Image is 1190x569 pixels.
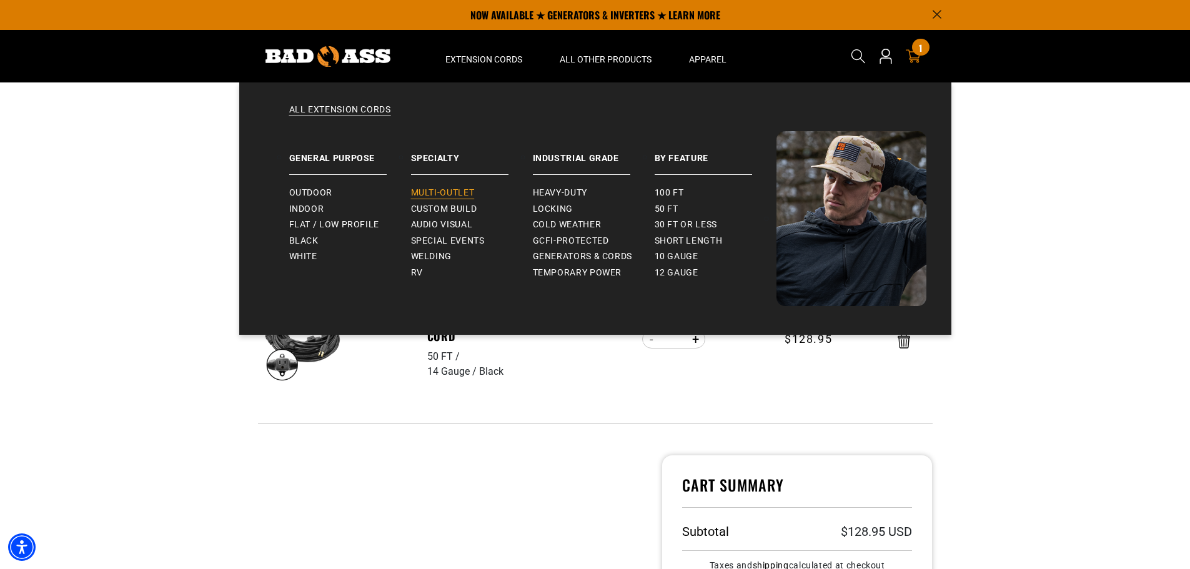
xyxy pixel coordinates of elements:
input: Quantity for 52 Foot 11 Multi-Outlet Extension Cord [662,329,686,350]
h3: Subtotal [682,525,729,538]
a: 50 ft [655,201,776,217]
a: RV [411,265,533,281]
a: All Extension Cords [264,104,926,131]
a: Open this option [876,30,896,82]
a: Indoor [289,201,411,217]
a: Audio Visual [411,217,533,233]
a: Generators & Cords [533,249,655,265]
summary: Extension Cords [427,30,541,82]
summary: Search [848,46,868,66]
a: Cold Weather [533,217,655,233]
span: Audio Visual [411,219,473,230]
span: Indoor [289,204,324,215]
a: 12 gauge [655,265,776,281]
span: Special Events [411,235,485,247]
span: Short Length [655,235,723,247]
a: Specialty [411,131,533,175]
span: All Other Products [560,54,652,65]
a: Flat / Low Profile [289,217,411,233]
span: 100 ft [655,187,684,199]
a: Heavy-Duty [533,185,655,201]
a: Multi-Outlet [411,185,533,201]
span: GCFI-Protected [533,235,609,247]
span: Multi-Outlet [411,187,475,199]
a: Custom Build [411,201,533,217]
span: Generators & Cords [533,251,633,262]
span: Cold Weather [533,219,602,230]
a: 10 gauge [655,249,776,265]
a: General Purpose [289,131,411,175]
span: Black [289,235,319,247]
a: cart [903,49,923,64]
span: 1 [919,43,922,52]
span: Extension Cords [445,54,522,65]
a: Black [289,233,411,249]
span: Welding [411,251,452,262]
span: Temporary Power [533,267,622,279]
span: 30 ft or less [655,219,717,230]
span: Custom Build [411,204,477,215]
a: GCFI-Protected [533,233,655,249]
span: Flat / Low Profile [289,219,380,230]
a: Remove 52 Foot 11 Multi-Outlet Extension Cord - 50 FT / 14 Gauge / Black [898,337,910,345]
span: RV [411,267,423,279]
span: Outdoor [289,187,332,199]
h4: Cart Summary [682,475,913,508]
div: Accessibility Menu [8,533,36,561]
a: Welding [411,249,533,265]
img: Bad Ass Extension Cords [776,131,926,306]
a: 52 Foot 11 Multi-Outlet Extension Cord [427,297,513,342]
a: By Feature [655,131,776,175]
span: 12 gauge [655,267,698,279]
summary: All Other Products [541,30,670,82]
summary: Apparel [670,30,745,82]
div: Black [479,364,503,379]
div: 50 FT [427,349,462,364]
span: $128.95 [785,330,832,347]
a: Special Events [411,233,533,249]
span: White [289,251,317,262]
a: 100 ft [655,185,776,201]
span: 10 gauge [655,251,698,262]
span: 50 ft [655,204,678,215]
span: Apparel [689,54,726,65]
a: Industrial Grade [533,131,655,175]
span: Locking [533,204,573,215]
p: $128.95 USD [841,525,912,538]
div: 14 Gauge [427,364,479,379]
img: black [263,305,342,383]
a: Temporary Power [533,265,655,281]
span: Heavy-Duty [533,187,587,199]
a: 30 ft or less [655,217,776,233]
a: Short Length [655,233,776,249]
a: Locking [533,201,655,217]
img: Bad Ass Extension Cords [265,46,390,67]
a: White [289,249,411,265]
a: Outdoor [289,185,411,201]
